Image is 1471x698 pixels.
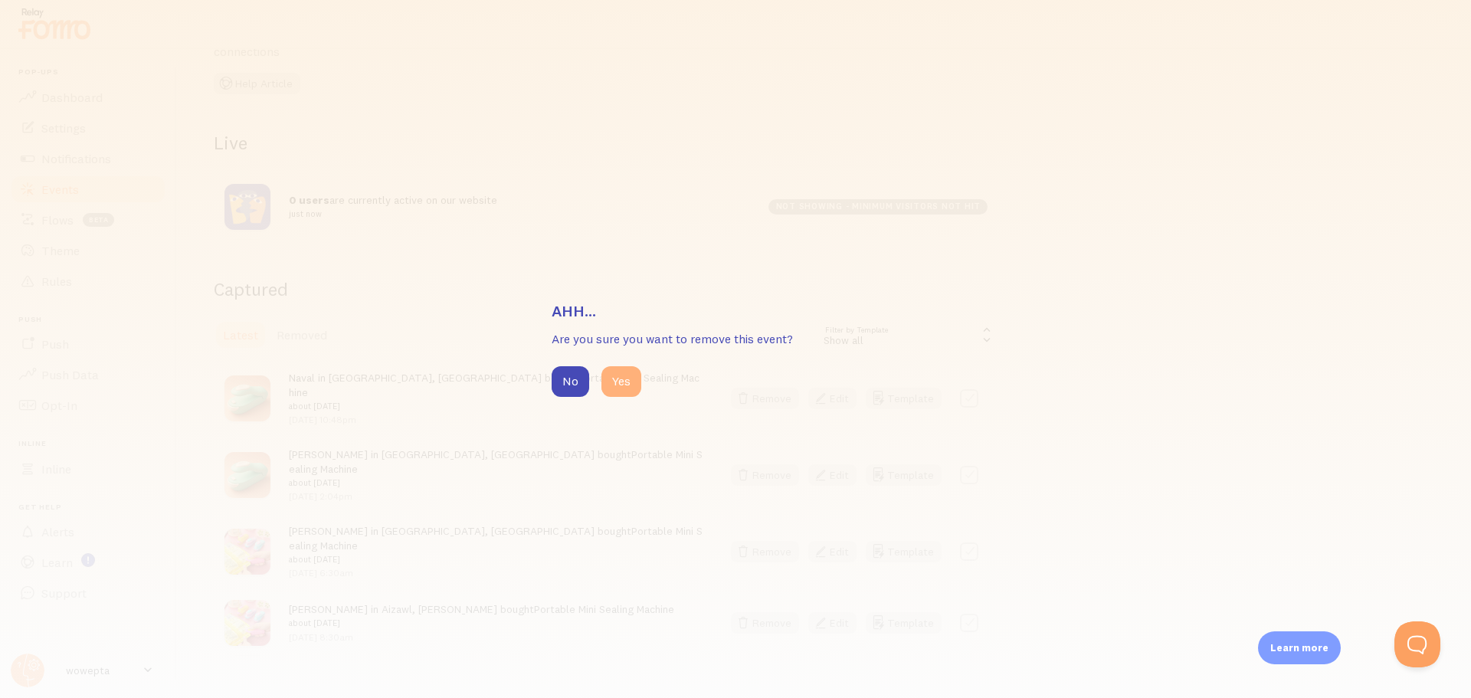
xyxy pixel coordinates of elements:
[1394,621,1440,667] iframe: Help Scout Beacon - Open
[552,366,589,397] button: No
[1270,641,1328,655] p: Learn more
[1258,631,1341,664] div: Learn more
[601,366,641,397] button: Yes
[552,301,919,321] h3: Ahh...
[552,330,919,348] p: Are you sure you want to remove this event?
